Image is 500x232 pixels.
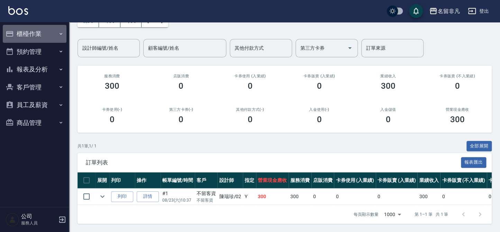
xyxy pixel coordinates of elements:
td: 陳瑞珍 /02 [217,188,243,205]
a: 報表匯出 [461,159,487,165]
a: 詳情 [137,191,159,202]
h3: 0 [386,115,391,124]
th: 操作 [135,172,161,188]
h3: 300 [381,81,396,91]
img: Logo [8,6,28,15]
button: 列印 [111,191,133,202]
button: 報表匯出 [461,157,487,168]
th: 卡券販賣 (不入業績) [440,172,487,188]
th: 營業現金應收 [256,172,289,188]
h3: 0 [110,115,115,124]
td: 300 [289,188,311,205]
th: 卡券使用 (入業績) [334,172,376,188]
h3: 0 [455,81,460,91]
p: 服務人員 [21,220,56,226]
td: 300 [256,188,289,205]
button: 名留非凡 [426,4,462,18]
p: 每頁顯示數量 [354,211,379,217]
h3: 300 [105,81,119,91]
h3: 0 [179,81,183,91]
button: save [409,4,423,18]
td: 0 [440,188,487,205]
p: 第 1–1 筆 共 1 筆 [415,211,448,217]
td: 0 [376,188,418,205]
button: 員工及薪資 [3,96,66,114]
td: 0 [334,188,376,205]
h2: 其他付款方式(-) [224,107,276,112]
h2: 卡券使用 (入業績) [224,74,276,78]
button: 全部展開 [466,141,492,152]
th: 服務消費 [289,172,311,188]
span: 訂單列表 [86,159,461,166]
th: 店販消費 [311,172,334,188]
button: expand row [97,191,108,202]
h2: 卡券使用(-) [86,107,138,112]
h2: 業績收入 [362,74,415,78]
button: 報表及分析 [3,60,66,78]
td: Y [243,188,256,205]
img: Person [6,213,19,226]
p: 共 1 筆, 1 / 1 [78,143,97,149]
h3: 0 [179,115,183,124]
h3: 0 [248,81,253,91]
h2: 營業現金應收 [431,107,484,112]
div: 名留非凡 [437,7,460,16]
h2: 卡券販賣 (不入業績) [431,74,484,78]
td: 300 [417,188,440,205]
td: #1 [161,188,195,205]
button: 登出 [465,5,492,18]
p: 08/23 (六) 10:37 [162,197,193,203]
h3: 0 [317,81,321,91]
th: 客戶 [195,172,218,188]
h2: 卡券販賣 (入業績) [293,74,346,78]
th: 展開 [96,172,109,188]
h2: 店販消費 [155,74,208,78]
th: 指定 [243,172,256,188]
th: 帳單編號/時間 [161,172,195,188]
h2: 入金使用(-) [293,107,346,112]
td: 0 [311,188,334,205]
button: 預約管理 [3,43,66,61]
button: 商品管理 [3,114,66,132]
p: 不留客資 [197,197,216,203]
th: 卡券販賣 (入業績) [376,172,418,188]
th: 設計師 [217,172,243,188]
h2: 入金儲值 [362,107,415,112]
button: Open [344,42,355,54]
th: 列印 [109,172,135,188]
h3: 0 [317,115,321,124]
button: 櫃檯作業 [3,25,66,43]
button: 客戶管理 [3,78,66,96]
h3: 服務消費 [86,74,138,78]
div: 1000 [381,205,403,224]
h5: 公司 [21,213,56,220]
div: 不留客資 [197,190,216,197]
h3: 0 [248,115,253,124]
th: 業績收入 [417,172,440,188]
h3: 300 [450,115,464,124]
h2: 第三方卡券(-) [155,107,208,112]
